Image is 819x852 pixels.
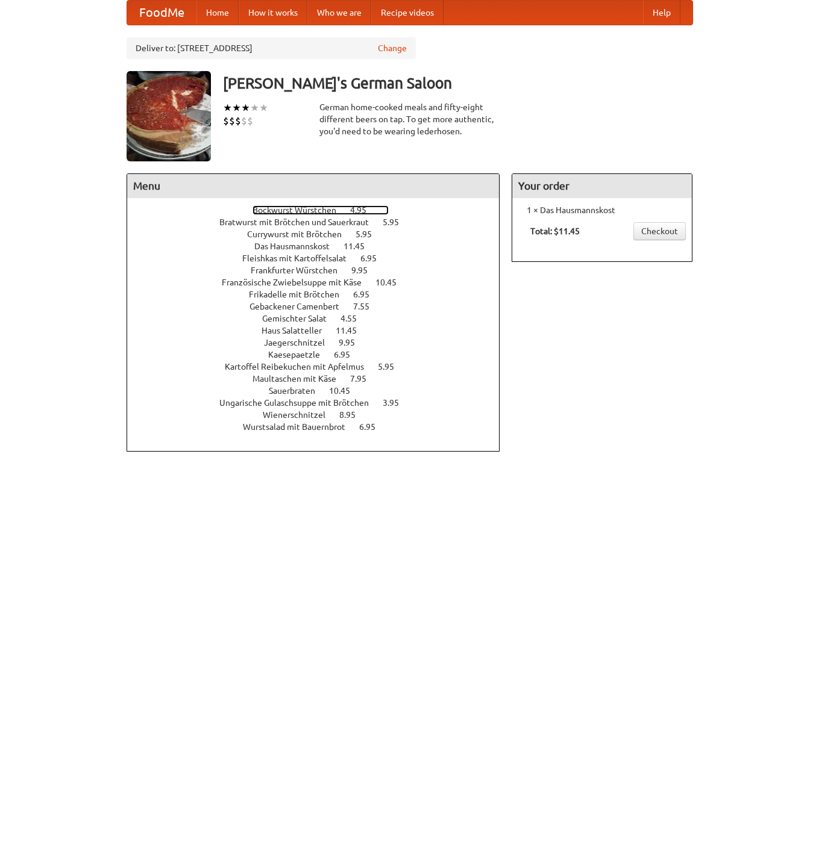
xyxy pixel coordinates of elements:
[319,101,500,137] div: German home-cooked meals and fifty-eight different beers on tap. To get more authentic, you'd nee...
[223,114,229,128] li: $
[242,253,359,263] span: Fleishkas mit Kartoffelsalat
[249,302,351,311] span: Gebackener Camenbert
[307,1,371,25] a: Who we are
[269,386,327,396] span: Sauerbraten
[262,314,339,323] span: Gemischter Salat
[196,1,239,25] a: Home
[249,302,392,311] a: Gebackener Camenbert 7.55
[219,217,381,227] span: Bratwurst mit Brötchen und Sauerkraut
[375,278,409,287] span: 10.45
[253,205,348,215] span: Bockwurst Würstchen
[250,101,259,114] li: ★
[127,1,196,25] a: FoodMe
[229,114,235,128] li: $
[247,229,394,239] a: Currywurst mit Brötchen 5.95
[225,362,416,372] a: Kartoffel Reibekuchen mit Apfelmus 5.95
[243,422,357,432] span: Wurstsalad mit Bauernbrot
[253,205,389,215] a: Bockwurst Würstchen 4.95
[378,42,407,54] a: Change
[235,114,241,128] li: $
[334,350,362,359] span: 6.95
[241,114,247,128] li: $
[336,326,369,335] span: 11.45
[262,326,334,335] span: Haus Salatteller
[263,410,337,420] span: Wienerschnitzel
[251,266,390,275] a: Frankfurter Würstchen 9.95
[253,374,348,384] span: Maultaschen mit Käse
[518,204,686,216] li: 1 × Das Hausmannskost
[263,410,378,420] a: Wienerschnitzel 8.95
[633,222,686,240] a: Checkout
[247,114,253,128] li: $
[262,326,379,335] a: Haus Salatteller 11.45
[243,422,398,432] a: Wurstsalad mit Bauernbrot 6.95
[264,338,377,347] a: Jaegerschnitzel 9.95
[383,217,411,227] span: 5.95
[222,278,374,287] span: Französische Zwiebelsuppe mit Käse
[251,266,350,275] span: Frankfurter Würstchen
[359,422,388,432] span: 6.95
[378,362,406,372] span: 5.95
[242,253,399,263] a: Fleishkas mit Kartoffelsalat 6.95
[253,374,389,384] a: Maultaschen mit Käse 7.95
[254,241,387,251] a: Das Hausmannskost 11.45
[239,1,307,25] a: How it works
[225,362,376,372] span: Kartoffel Reibekuchen mit Apfelmus
[232,101,241,114] li: ★
[340,314,369,323] span: 4.55
[512,174,692,198] h4: Your order
[351,266,380,275] span: 9.95
[262,314,379,323] a: Gemischter Salat 4.55
[329,386,362,396] span: 10.45
[350,374,378,384] span: 7.95
[127,37,416,59] div: Deliver to: [STREET_ADDRESS]
[223,101,232,114] li: ★
[530,226,580,236] b: Total: $11.45
[219,398,381,408] span: Ungarische Gulaschsuppe mit Brötchen
[247,229,354,239] span: Currywurst mit Brötchen
[356,229,384,239] span: 5.95
[249,290,351,299] span: Frikadelle mit Brötchen
[219,217,421,227] a: Bratwurst mit Brötchen und Sauerkraut 5.95
[344,241,377,251] span: 11.45
[127,71,211,161] img: angular.jpg
[268,350,332,359] span: Kaesepaetzle
[353,290,381,299] span: 6.95
[254,241,342,251] span: Das Hausmannskost
[219,398,421,408] a: Ungarische Gulaschsuppe mit Brötchen 3.95
[127,174,500,198] h4: Menu
[371,1,444,25] a: Recipe videos
[383,398,411,408] span: 3.95
[259,101,268,114] li: ★
[350,205,378,215] span: 4.95
[643,1,680,25] a: Help
[353,302,381,311] span: 7.55
[264,338,337,347] span: Jaegerschnitzel
[241,101,250,114] li: ★
[339,338,367,347] span: 9.95
[223,71,693,95] h3: [PERSON_NAME]'s German Saloon
[339,410,368,420] span: 8.95
[222,278,419,287] a: Französische Zwiebelsuppe mit Käse 10.45
[269,386,372,396] a: Sauerbraten 10.45
[249,290,392,299] a: Frikadelle mit Brötchen 6.95
[268,350,372,359] a: Kaesepaetzle 6.95
[360,253,389,263] span: 6.95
